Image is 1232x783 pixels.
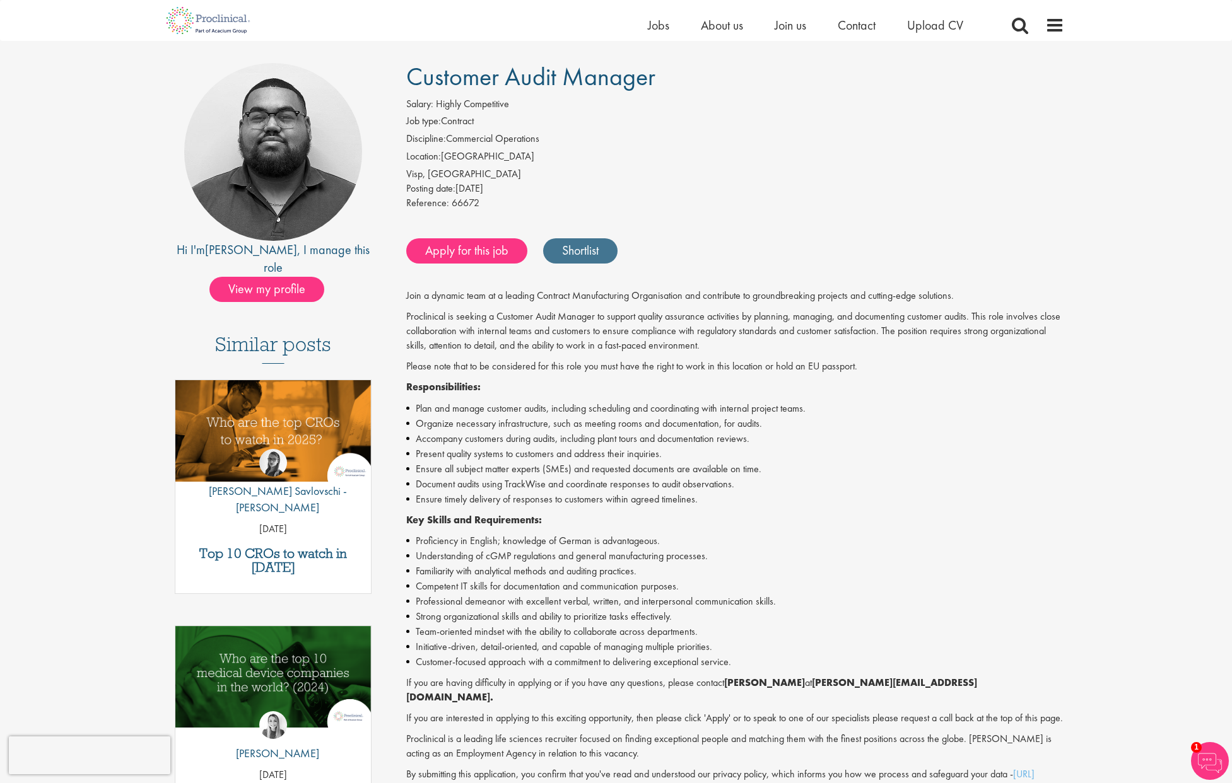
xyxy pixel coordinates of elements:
[406,149,1064,167] li: [GEOGRAPHIC_DATA]
[406,446,1064,461] li: Present quality systems to customers and address their inquiries.
[175,380,372,482] img: Top 10 CROs 2025 | Proclinical
[406,359,1064,374] p: Please note that to be considered for this role you must have the right to work in this location ...
[406,624,1064,639] li: Team-oriented mindset with the ability to collaborate across departments.
[406,289,1064,303] p: Join a dynamic team at a leading Contract Manufacturing Organisation and contribute to groundbrea...
[226,745,319,762] p: [PERSON_NAME]
[406,149,441,164] label: Location:
[406,564,1064,579] li: Familiarity with analytical methods and auditing practices.
[175,626,372,738] a: Link to a post
[406,114,1064,132] li: Contract
[406,492,1064,507] li: Ensure timely delivery of responses to customers within agreed timelines.
[215,333,331,364] h3: Similar posts
[648,17,669,33] a: Jobs
[406,132,1064,149] li: Commercial Operations
[724,676,805,689] strong: [PERSON_NAME]
[406,732,1064,761] p: Proclinical is a leading life sciences recruiter focused on finding exceptional people and matchi...
[701,17,743,33] a: About us
[9,736,170,774] iframe: reCAPTCHA
[406,461,1064,477] li: Ensure all subject matter experts (SMEs) and requested documents are available on time.
[226,711,319,768] a: Hannah Burke [PERSON_NAME]
[406,594,1064,609] li: Professional demeanor with excellent verbal, written, and interpersonal communication skills.
[406,477,1064,492] li: Document audits using TrackWise and coordinate responses to audit observations.
[406,132,446,146] label: Discipline:
[406,416,1064,431] li: Organize necessary infrastructure, such as meeting rooms and documentation, for audits.
[406,711,1064,726] p: If you are interested in applying to this exciting opportunity, then please click 'Apply' or to s...
[406,431,1064,446] li: Accompany customers during audits, including plant tours and documentation reviews.
[209,279,337,296] a: View my profile
[838,17,876,33] a: Contact
[406,548,1064,564] li: Understanding of cGMP regulations and general manufacturing processes.
[175,626,372,728] img: Top 10 Medical Device Companies 2024
[543,238,618,264] a: Shortlist
[406,579,1064,594] li: Competent IT skills for documentation and communication purposes.
[406,401,1064,416] li: Plan and manage customer audits, including scheduling and coordinating with internal project teams.
[182,547,365,574] a: Top 10 CROs to watch in [DATE]
[406,114,441,129] label: Job type:
[406,310,1064,353] p: Proclinical is seeking a Customer Audit Manager to support quality assurance activities by planni...
[1191,742,1229,780] img: Chatbot
[406,533,1064,548] li: Proficiency in English; knowledge of German is advantageous.
[175,522,372,536] p: [DATE]
[406,654,1064,670] li: Customer-focused approach with a commitment to delivering exceptional service.
[406,513,542,526] strong: Key Skills and Requirements:
[259,711,287,739] img: Hannah Burke
[175,483,372,515] p: [PERSON_NAME] Savlovschi - [PERSON_NAME]
[775,17,806,33] a: Join us
[406,676,1064,705] p: If you are having difficulty in applying or if you have any questions, please contact at
[406,182,1064,196] div: [DATE]
[406,676,977,704] strong: [PERSON_NAME][EMAIL_ADDRESS][DOMAIN_NAME].
[1191,742,1202,753] span: 1
[168,241,378,277] div: Hi I'm , I manage this role
[436,97,509,110] span: Highly Competitive
[209,277,324,302] span: View my profile
[406,238,527,264] a: Apply for this job
[406,639,1064,654] li: Initiative-driven, detail-oriented, and capable of managing multiple priorities.
[175,380,372,492] a: Link to a post
[175,449,372,521] a: Theodora Savlovschi - Wicks [PERSON_NAME] Savlovschi - [PERSON_NAME]
[907,17,963,33] a: Upload CV
[406,196,449,211] label: Reference:
[406,380,481,393] strong: Responsibilities:
[175,768,372,782] p: [DATE]
[406,61,655,93] span: Customer Audit Manager
[205,241,297,258] a: [PERSON_NAME]
[406,182,455,195] span: Posting date:
[452,196,479,209] span: 66672
[184,63,362,241] img: imeage of recruiter Ashley Bennett
[406,167,1064,182] div: Visp, [GEOGRAPHIC_DATA]
[406,609,1064,624] li: Strong organizational skills and ability to prioritize tasks effectively.
[259,449,287,477] img: Theodora Savlovschi - Wicks
[406,97,433,112] label: Salary:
